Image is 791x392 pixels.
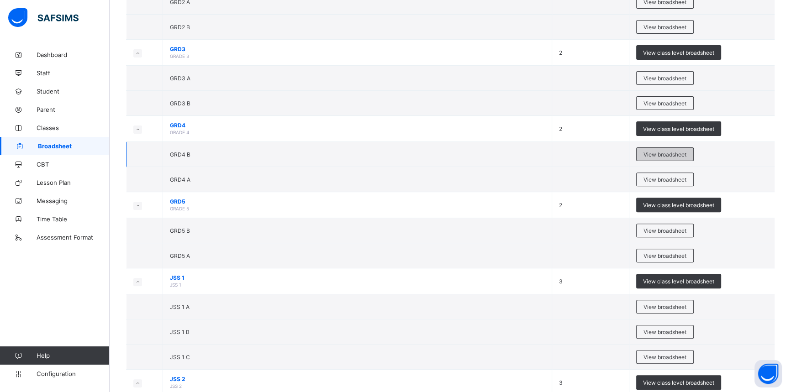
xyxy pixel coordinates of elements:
i: Sort in Ascending Order [414,47,422,54]
td: 98 [507,168,542,201]
th: B. SC&TC [183,32,230,69]
td: 90 [676,234,722,267]
i: Sort Ascending [74,47,81,54]
i: Sort in Ascending Order [492,47,500,54]
th: NT/[GEOGRAPHIC_DATA] [542,32,627,69]
td: 98 [230,135,279,168]
span: MSA/022/FD1/001 [72,152,112,157]
td: 76 [507,234,542,267]
td: 98 [183,102,230,135]
td: 78 [313,102,357,135]
span: KY [57,83,64,89]
span: GRD4 B [170,151,190,158]
span: View broadsheet [643,176,686,183]
td: 79 [627,168,676,201]
span: MSA/021/FD1/052 [72,185,112,190]
td: 94 [183,135,230,168]
td: 90 [279,135,313,168]
td: 87 [279,168,313,201]
i: Sort in Ascending Order [527,47,535,54]
th: IRS [428,32,460,69]
th: FRENCH [313,32,357,69]
i: Sort in Ascending Order [299,47,306,54]
span: MSA/021/FD1/047 [72,87,112,92]
td: 91 [398,201,428,234]
th: MTH [507,32,542,69]
a: View class level broadsheet [636,121,721,128]
span: 40.15 [283,21,298,27]
td: 92 [428,69,460,102]
a: View broadsheet [636,20,694,27]
span: 3 [559,278,563,285]
span: Messaging [37,197,110,204]
td: 95 [676,102,722,135]
td: 90 [542,234,627,267]
th: ENG [279,32,313,69]
td: 98 [183,69,230,102]
img: safsims [8,8,79,27]
td: 76 [507,201,542,234]
span: FS [57,247,63,253]
td: 74 [428,102,460,135]
td: 59 [313,234,357,267]
td: 35 [722,234,775,267]
td: 95 [357,102,398,135]
td: 95 [357,135,398,168]
td: 84 [507,135,542,168]
td: 90 [313,135,357,168]
span: JSS 2 [170,383,182,389]
span: GRD3 A [170,75,190,82]
th: Students [46,32,183,69]
td: 95 [676,201,722,234]
span: Lesson Plan [37,179,110,186]
span: Assessment Format [37,234,110,241]
span: [PERSON_NAME] [72,79,119,86]
td: 63 [460,168,507,201]
i: Sort in Ascending Order [761,47,769,54]
span: JSS 1 [170,274,545,281]
td: 100 [230,201,279,234]
span: GRADE 3 [170,53,189,59]
span: GRD3 B [170,100,190,107]
th: CRTV ART [230,32,279,69]
td: 100 [230,69,279,102]
td: 89 [357,69,398,102]
span: Dashboard [37,51,110,58]
a: View class level broadsheet [636,375,721,382]
td: 84 [183,201,230,234]
span: View broadsheet [643,24,686,31]
td: 83 [627,234,676,267]
span: View broadsheet [643,100,686,107]
td: 98 [542,102,627,135]
a: View class level broadsheet [636,45,721,52]
span: Student [37,88,110,95]
td: 83 [357,201,398,234]
span: Parent [37,106,110,113]
td: 79 [627,135,676,168]
th: HAUSA [357,32,398,69]
i: Sort in Ascending Order [384,47,391,54]
span: GRD2 B [170,24,190,31]
td: 99 [627,69,676,102]
td: 100 [507,69,542,102]
td: 83 [279,201,313,234]
td: 99 [722,135,775,168]
a: View broadsheet [636,224,694,230]
span: No. of students: [10,21,49,27]
span: JSS 1 [170,282,181,287]
span: JSS 1 C [170,354,190,361]
span: CBT [37,161,110,168]
td: 98 [398,135,428,168]
span: 65.79 [100,21,116,27]
span: 24 [49,21,57,27]
span: Class Level: [10,5,38,11]
td: 85 [357,234,398,267]
a: View broadsheet [636,71,694,78]
td: 97 [279,69,313,102]
span: View class level broadsheet [643,49,714,56]
span: HU [57,148,64,155]
a: View class level broadsheet [636,274,721,281]
span: View class level broadsheet [643,278,714,285]
span: GRD4 A [170,176,190,183]
a: View broadsheet [636,147,694,154]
